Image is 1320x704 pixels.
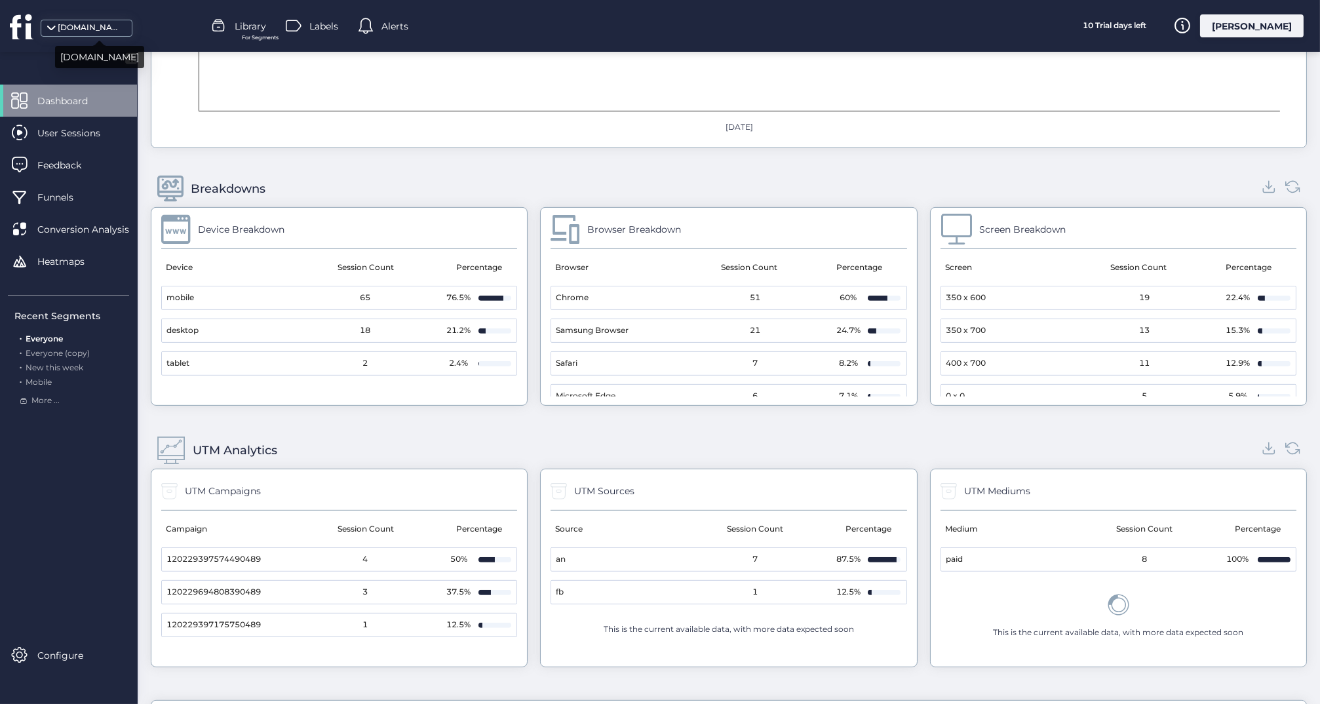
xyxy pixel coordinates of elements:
[166,619,261,631] span: 120229397175750489
[946,553,963,566] span: paid
[752,357,758,370] span: 7
[835,390,861,402] div: 7.1%
[362,553,368,566] span: 4
[37,126,120,140] span: User Sessions
[26,377,52,387] span: Mobile
[20,360,22,372] span: .
[286,249,445,286] mat-header-cell: Session Count
[286,511,445,547] mat-header-cell: Session Count
[37,94,107,108] span: Dashboard
[235,19,266,33] span: Library
[752,390,758,402] span: 6
[1225,324,1251,337] div: 15.3%
[1224,511,1296,547] mat-header-cell: Percentage
[1215,249,1287,286] mat-header-cell: Percentage
[20,331,22,343] span: .
[309,19,338,33] span: Labels
[835,511,907,547] mat-header-cell: Percentage
[381,19,408,33] span: Alerts
[362,357,368,370] span: 2
[446,324,472,337] div: 21.2%
[835,324,861,337] div: 24.7%
[675,511,834,547] mat-header-cell: Session Count
[31,395,60,407] span: More ...
[58,22,123,34] div: [DOMAIN_NAME]
[26,348,90,358] span: Everyone (copy)
[446,586,472,598] div: 37.5%
[556,357,577,370] span: Safari
[20,345,22,358] span: .
[37,648,103,663] span: Configure
[1065,511,1224,547] mat-header-cell: Session Count
[1139,357,1150,370] span: 11
[1139,324,1150,337] span: 13
[672,249,826,286] mat-header-cell: Session Count
[193,441,277,460] div: UTM Analytics
[1225,292,1251,304] div: 22.4%
[551,511,675,547] mat-header-cell: Source
[446,357,472,370] div: 2.4%
[446,553,472,566] div: 50%
[55,46,144,68] div: [DOMAIN_NAME]
[993,627,1243,639] div: This is the current available data, with more data expected soon
[445,511,517,547] mat-header-cell: Percentage
[166,553,261,566] span: 120229397574490489
[20,374,22,387] span: .
[1142,390,1147,402] span: 5
[445,249,517,286] mat-header-cell: Percentage
[726,122,753,132] text: [DATE]
[835,292,861,304] div: 60%
[1139,292,1150,304] span: 19
[556,586,564,598] span: fb
[37,254,104,269] span: Heatmaps
[362,586,368,598] span: 3
[37,158,101,172] span: Feedback
[604,623,854,636] div: This is the current available data, with more data expected soon
[37,222,149,237] span: Conversion Analysis
[166,324,199,337] span: desktop
[946,390,965,402] span: 0 x 0
[185,484,261,498] div: UTM Campaigns
[835,357,861,370] div: 8.2%
[26,362,83,372] span: New this week
[166,586,261,598] span: 120229694808390489
[1225,357,1251,370] div: 12.9%
[750,324,760,337] span: 21
[1142,553,1147,566] span: 8
[556,390,615,402] span: Microsoft Edge
[362,619,368,631] span: 1
[752,553,758,566] span: 7
[946,324,986,337] span: 350 x 700
[574,484,634,498] div: UTM Sources
[161,511,286,547] mat-header-cell: Campaign
[551,249,672,286] mat-header-cell: Browser
[835,553,861,566] div: 87.5%
[14,309,129,323] div: Recent Segments
[556,324,629,337] span: Samsung Browser
[166,357,189,370] span: tablet
[446,619,472,631] div: 12.5%
[1062,249,1215,286] mat-header-cell: Session Count
[166,292,194,304] span: mobile
[835,586,861,598] div: 12.5%
[242,33,279,42] span: For Segments
[198,222,284,237] div: Device Breakdown
[556,292,589,304] span: Chrome
[1066,14,1164,37] div: 10 Trial days left
[191,180,265,198] div: Breakdowns
[964,484,1030,498] div: UTM Mediums
[1225,390,1251,402] div: 5.9%
[941,249,1062,286] mat-header-cell: Screen
[979,222,1066,237] div: Screen Breakdown
[37,190,93,205] span: Funnels
[946,357,986,370] span: 400 x 700
[360,292,370,304] span: 65
[587,222,681,237] div: Browser Breakdown
[946,292,986,304] span: 350 x 600
[1225,553,1251,566] div: 100%
[446,292,472,304] div: 76.5%
[941,511,1065,547] mat-header-cell: Medium
[26,334,63,343] span: Everyone
[826,249,898,286] mat-header-cell: Percentage
[360,324,370,337] span: 18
